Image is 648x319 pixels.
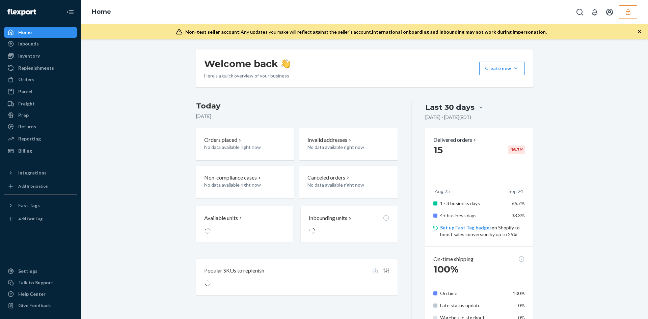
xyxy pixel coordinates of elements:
[307,136,347,144] p: Invalid addresses
[18,53,40,59] div: Inventory
[4,27,77,38] a: Home
[196,166,294,198] button: Non-compliance cases No data available right now
[440,212,507,219] p: 4+ business days
[4,266,77,277] a: Settings
[4,146,77,156] a: Billing
[204,72,290,79] p: Here’s a quick overview of your business
[4,38,77,49] a: Inbounds
[4,214,77,224] a: Add Fast Tag
[63,5,77,19] button: Close Navigation
[4,200,77,211] button: Fast Tags
[299,128,397,160] button: Invalid addresses No data available right now
[513,290,525,296] span: 100%
[4,51,77,61] a: Inventory
[372,29,547,35] span: International onboarding and inbounding may not work during impersonation.
[433,263,459,275] span: 100%
[196,128,294,160] button: Orders placed No data available right now
[440,200,507,207] p: 1 - 3 business days
[18,216,43,222] div: Add Fast Tag
[299,166,397,198] button: Canceled orders No data available right now
[196,206,293,243] button: Available units
[4,110,77,121] a: Prep
[435,188,450,195] p: Aug 25
[4,121,77,132] a: Returns
[433,144,443,156] span: 15
[603,5,616,19] button: Open account menu
[18,183,48,189] div: Add Integration
[18,148,32,154] div: Billing
[18,112,29,119] div: Prep
[18,135,41,142] div: Reporting
[4,181,77,192] a: Add Integration
[4,98,77,109] a: Freight
[4,167,77,178] button: Integrations
[18,76,34,83] div: Orders
[512,200,525,206] span: 66.7%
[425,114,471,121] p: [DATE] - [DATE] ( EDT )
[204,214,238,222] p: Available units
[18,268,37,275] div: Settings
[4,277,77,288] button: Talk to Support
[18,279,53,286] div: Talk to Support
[588,5,601,19] button: Open notifications
[440,224,525,238] p: on Shopify to boost sales conversion by up to 25%.
[18,123,36,130] div: Returns
[307,174,345,182] p: Canceled orders
[518,302,525,308] span: 0%
[433,255,474,263] p: On-time shipping
[4,74,77,85] a: Orders
[509,188,523,195] p: Sep 24
[4,133,77,144] a: Reporting
[196,113,398,120] p: [DATE]
[86,2,116,22] ol: breadcrumbs
[18,100,35,107] div: Freight
[204,182,267,188] p: No data available right now
[309,214,347,222] p: Inbounding units
[433,136,478,144] button: Delivered orders
[204,58,290,70] h1: Welcome back
[196,101,398,111] h3: Today
[18,291,46,297] div: Help Center
[18,65,54,71] div: Replenishments
[508,146,525,154] div: -16.7 %
[204,174,257,182] p: Non-compliance cases
[4,300,77,311] button: Give Feedback
[479,62,525,75] button: Create new
[440,302,507,309] p: Late status update
[18,29,32,36] div: Home
[204,136,237,144] p: Orders placed
[281,59,290,68] img: hand-wave emoji
[92,8,111,15] a: Home
[4,86,77,97] a: Parcel
[512,213,525,218] span: 33.3%
[185,29,547,35] div: Any updates you make will reflect against the seller's account.
[440,225,492,230] a: Set up Fast Tag badges
[18,202,40,209] div: Fast Tags
[18,88,32,95] div: Parcel
[18,302,51,309] div: Give Feedback
[440,290,507,297] p: On time
[4,63,77,73] a: Replenishments
[4,289,77,299] a: Help Center
[307,182,370,188] p: No data available right now
[301,206,397,243] button: Inbounding units
[204,267,264,275] p: Popular SKUs to replenish
[7,9,36,15] img: Flexport logo
[204,144,267,151] p: No data available right now
[573,5,587,19] button: Open Search Box
[307,144,370,151] p: No data available right now
[185,29,241,35] span: Non-test seller account:
[18,40,39,47] div: Inbounds
[18,169,47,176] div: Integrations
[425,102,475,113] div: Last 30 days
